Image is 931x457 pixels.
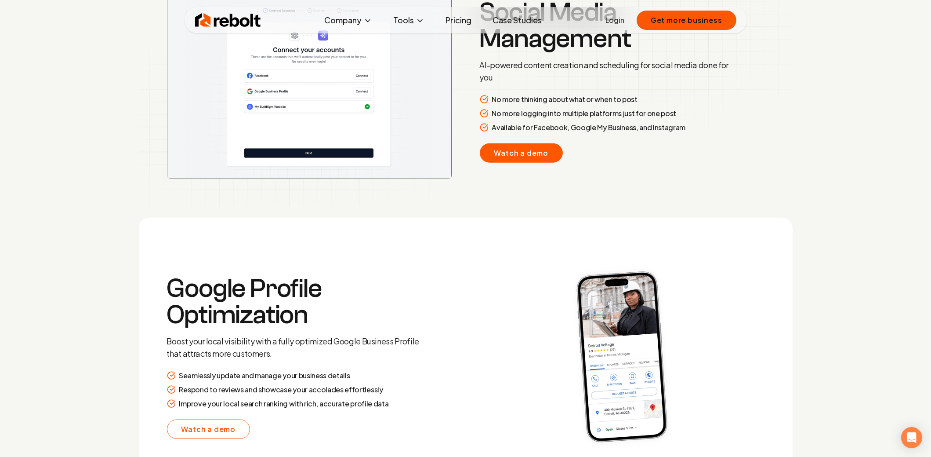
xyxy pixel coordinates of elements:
button: Company [317,11,379,29]
p: AI-powered content creation and scheduling for social media done for you [480,59,733,84]
div: Open Intercom Messenger [901,427,922,448]
p: Improve your local search ranking with rich, accurate profile data [179,399,389,409]
p: No more thinking about what or when to post [492,94,638,105]
p: Seamlessly update and manage your business details [179,370,350,381]
p: No more logging into multiple platforms just for one post [492,108,677,119]
button: Get more business [637,11,736,30]
a: Watch a demo [167,420,250,439]
h3: Google Profile Optimization [167,275,420,328]
a: Case Studies [485,11,549,29]
p: Boost your local visibility with a fully optimized Google Business Profile that attracts more cus... [167,335,420,360]
button: Tools [386,11,431,29]
a: Pricing [438,11,478,29]
p: Respond to reviews and showcase your accolades effortlessly [179,384,383,395]
p: Available for Facebook, Google My Business, and Instagram [492,122,686,133]
img: Rebolt Logo [195,11,261,29]
a: Login [605,15,624,26]
a: Watch a demo [480,143,563,163]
